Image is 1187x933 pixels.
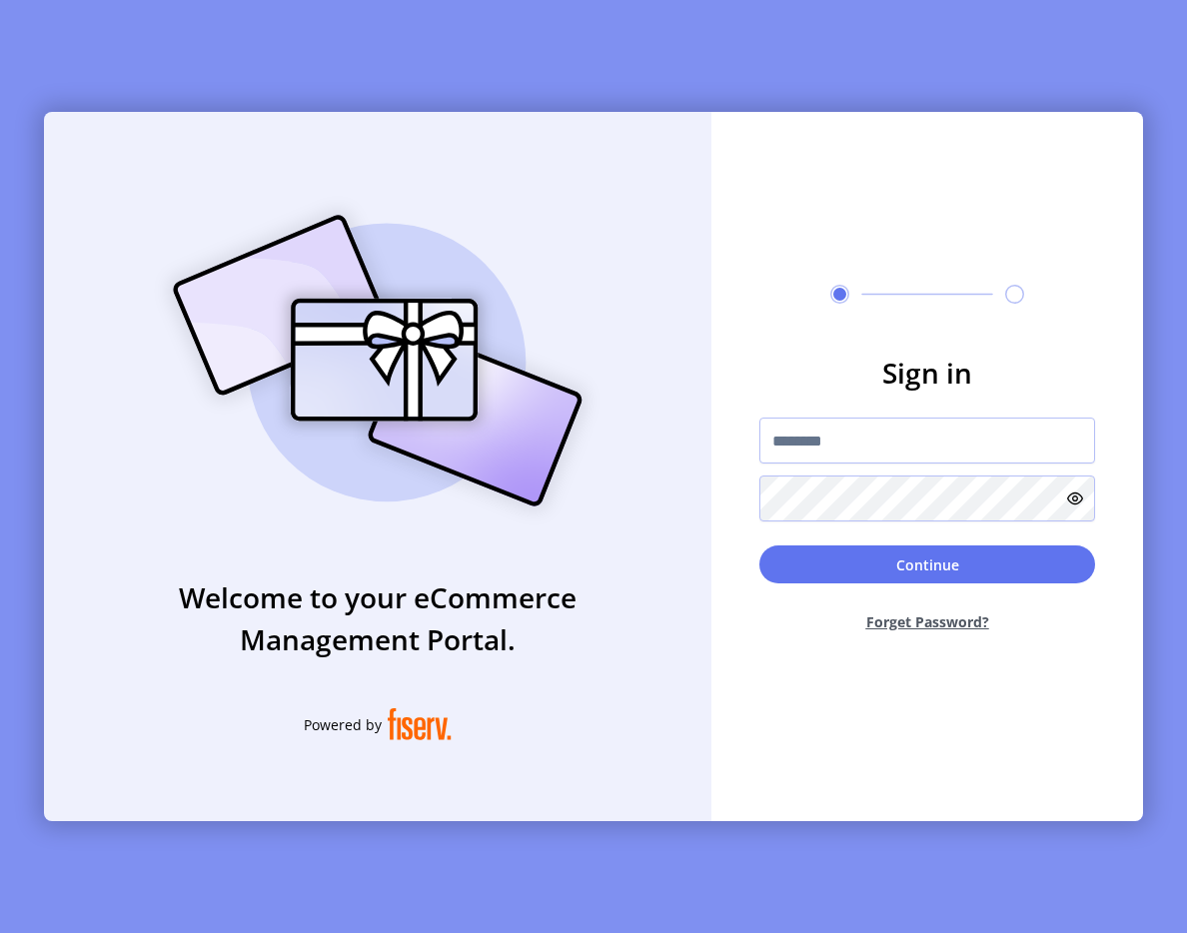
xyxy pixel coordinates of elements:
h3: Sign in [759,352,1095,394]
span: Powered by [304,714,382,735]
button: Forget Password? [759,595,1095,648]
button: Continue [759,545,1095,583]
h3: Welcome to your eCommerce Management Portal. [44,576,711,660]
img: card_Illustration.svg [143,193,612,528]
